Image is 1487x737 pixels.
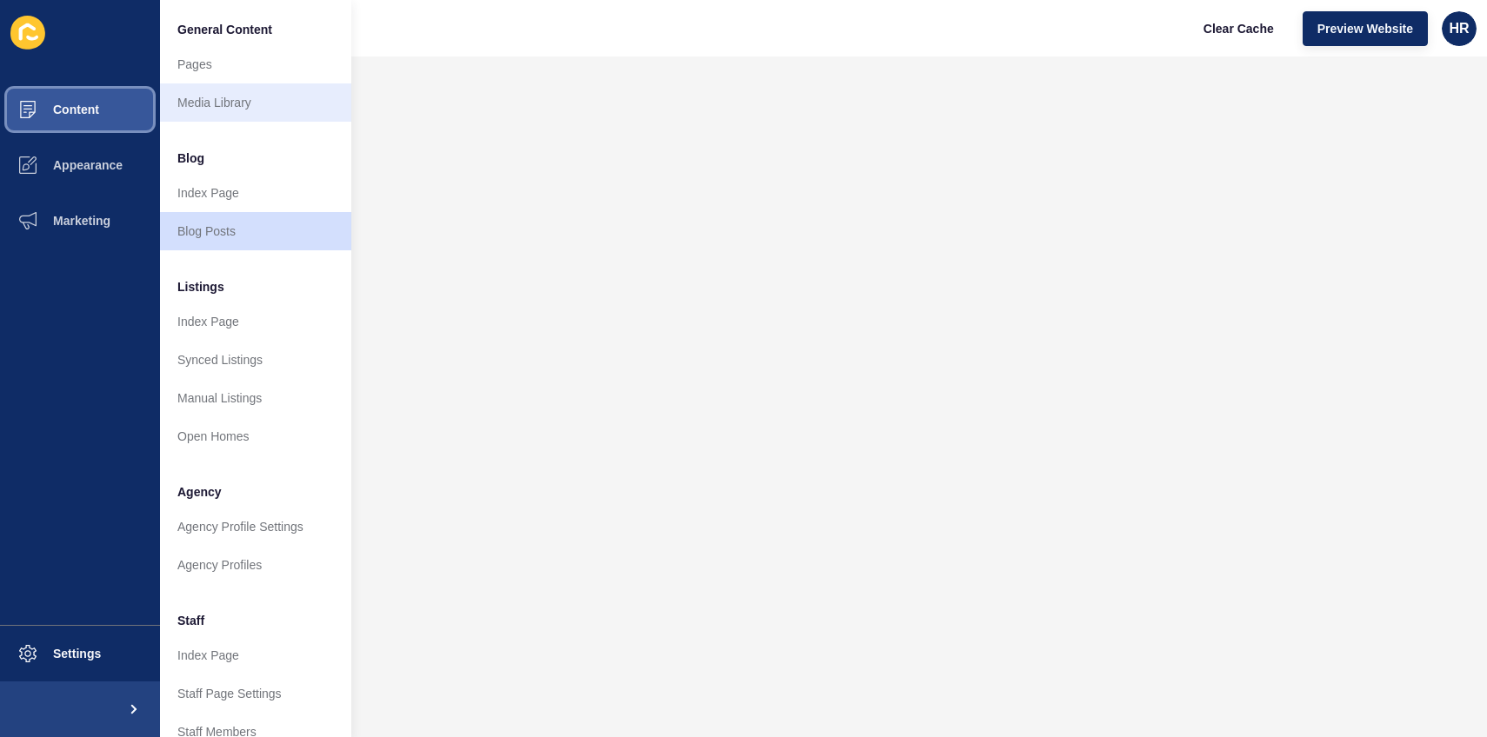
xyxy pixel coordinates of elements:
[160,379,351,417] a: Manual Listings
[177,278,224,295] span: Listings
[1204,20,1274,37] span: Clear Cache
[160,546,351,584] a: Agency Profiles
[177,483,222,501] span: Agency
[177,612,204,629] span: Staff
[160,417,351,455] a: Open Homes
[160,341,351,379] a: Synced Listings
[160,45,351,83] a: Pages
[1317,20,1413,37] span: Preview Website
[160,302,351,341] a: Index Page
[177,21,272,38] span: General Content
[160,508,351,546] a: Agency Profile Settings
[177,149,204,167] span: Blog
[160,83,351,122] a: Media Library
[160,174,351,212] a: Index Page
[1189,11,1289,46] button: Clear Cache
[160,674,351,713] a: Staff Page Settings
[1449,20,1469,37] span: HR
[160,636,351,674] a: Index Page
[160,212,351,250] a: Blog Posts
[1303,11,1428,46] button: Preview Website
